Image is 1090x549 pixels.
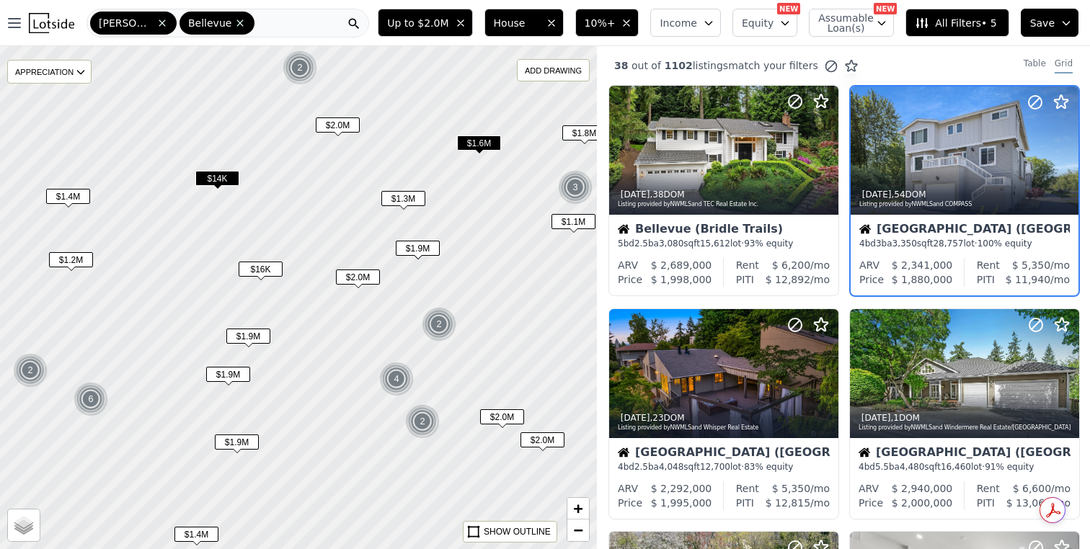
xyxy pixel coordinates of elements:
[892,483,953,494] span: $ 2,940,000
[597,58,859,73] div: out of listings
[977,272,995,287] div: PITI
[754,272,830,287] div: /mo
[859,238,1070,249] div: 4 bd 3 ba sqft lot · 100% equity
[46,189,90,204] span: $1.4M
[74,382,109,416] img: g1.png
[700,238,730,249] span: 15,612
[618,424,831,432] div: Listing provided by NWMLS and Whisper Real Estate
[651,483,712,494] span: $ 2,292,000
[661,60,693,71] span: 1102
[585,16,616,30] span: 10%+
[618,447,629,458] img: House
[226,329,270,344] span: $1.9M
[239,262,283,277] span: $16K
[518,60,589,81] div: ADD DRAWING
[618,223,830,238] div: Bellevue (Bridle Trails)
[742,16,774,30] span: Equity
[195,171,239,186] span: $14K
[651,497,712,509] span: $ 1,995,000
[379,362,415,396] img: g1.png
[520,432,564,447] span: $2.0M
[1012,259,1050,271] span: $ 5,350
[215,434,259,450] span: $1.9M
[659,238,683,249] span: 3,080
[651,259,712,271] span: $ 2,689,000
[732,9,797,37] button: Equity
[859,223,1070,238] div: [GEOGRAPHIC_DATA] ([GEOGRAPHIC_DATA])
[621,189,650,200] time: 2025-07-24 21:33
[859,481,879,496] div: ARV
[381,191,425,212] div: $1.3M
[759,258,830,272] div: /mo
[859,424,1072,432] div: Listing provided by NWMLS and Windermere Real Estate/[GEOGRAPHIC_DATA]
[562,125,606,140] span: $1.8M
[859,447,870,458] img: House
[728,58,818,73] span: match your filters
[567,498,589,519] a: Zoom in
[7,60,92,84] div: APPRECIATION
[558,170,593,205] div: 3
[396,241,440,256] span: $1.9M
[618,496,642,510] div: Price
[99,16,154,30] span: [PERSON_NAME][GEOGRAPHIC_DATA]
[618,481,638,496] div: ARV
[379,362,414,396] div: 4
[736,258,759,272] div: Rent
[650,9,721,37] button: Income
[1021,9,1078,37] button: Save
[13,353,48,388] div: 2
[618,238,830,249] div: 5 bd 2.5 ba sqft lot · 93% equity
[484,9,564,37] button: House
[995,496,1071,510] div: /mo
[457,135,501,151] span: $1.6M
[1030,16,1055,30] span: Save
[381,191,425,206] span: $1.3M
[457,135,501,156] div: $1.6M
[1000,481,1071,496] div: /mo
[700,462,730,472] span: 12,700
[618,272,642,287] div: Price
[766,274,810,285] span: $ 12,892
[551,214,595,229] span: $1.1M
[809,9,894,37] button: Assumable Loan(s)
[226,329,270,349] div: $1.9M
[618,412,831,424] div: , 23 DOM
[777,3,800,14] div: NEW
[849,308,1078,519] a: [DATE],1DOMListing provided byNWMLSand Windermere Real Estate/[GEOGRAPHIC_DATA]House[GEOGRAPHIC_D...
[759,481,830,496] div: /mo
[892,238,917,249] span: 3,350
[387,16,448,30] span: Up to $2.0M
[283,50,318,85] img: g1.png
[551,214,595,235] div: $1.1M
[905,9,1009,37] button: All Filters• 5
[174,527,218,542] span: $1.4M
[900,462,924,472] span: 4,480
[574,499,583,517] span: +
[480,409,524,424] span: $2.0M
[859,223,871,235] img: House
[316,117,360,133] span: $2.0M
[608,85,838,297] a: [DATE],38DOMListing provided byNWMLSand TEC Real Estate Inc.HouseBellevue (Bridle Trails)5bd2.5ba...
[933,238,963,249] span: 28,757
[859,447,1071,461] div: [GEOGRAPHIC_DATA] ([GEOGRAPHIC_DATA])
[494,16,540,30] span: House
[405,404,440,439] div: 2
[859,461,1071,473] div: 4 bd 5.5 ba sqft lot · 91% equity
[618,461,830,473] div: 4 bd 2.5 ba sqft lot · 83% equity
[862,189,892,200] time: 2025-07-22 17:09
[995,272,1070,287] div: /mo
[618,200,831,209] div: Listing provided by NWMLS and TEC Real Estate Inc.
[1006,274,1050,285] span: $ 11,940
[618,447,830,461] div: [GEOGRAPHIC_DATA] ([GEOGRAPHIC_DATA])
[206,367,250,388] div: $1.9M
[772,483,810,494] span: $ 5,350
[195,171,239,192] div: $14K
[422,307,457,342] img: g1.png
[1013,483,1051,494] span: $ 6,600
[29,13,74,33] img: Lotside
[46,189,90,210] div: $1.4M
[396,241,440,262] div: $1.9M
[977,258,1000,272] div: Rent
[422,307,456,342] div: 2
[614,60,628,71] span: 38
